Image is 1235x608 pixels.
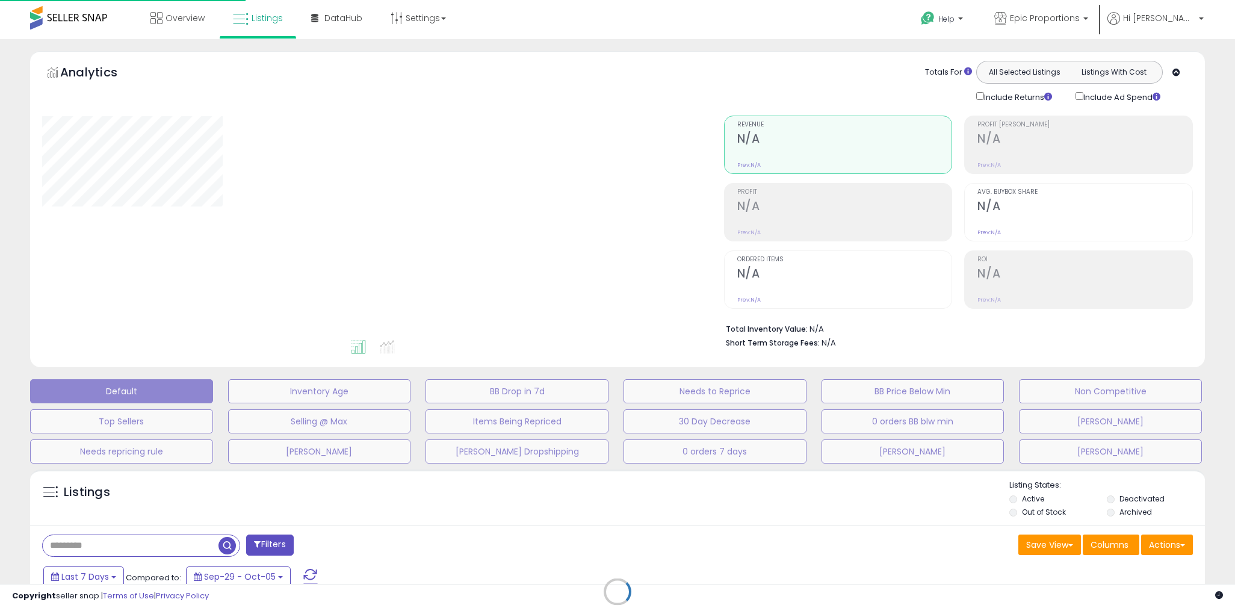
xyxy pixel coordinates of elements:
span: Revenue [737,122,952,128]
small: Prev: N/A [737,296,761,303]
h5: Analytics [60,64,141,84]
span: ROI [977,256,1192,263]
span: Profit [737,189,952,196]
button: BB Drop in 7d [426,379,608,403]
span: Listings [252,12,283,24]
li: N/A [726,321,1184,335]
div: Include Ad Spend [1066,90,1180,104]
span: Profit [PERSON_NAME] [977,122,1192,128]
i: Get Help [920,11,935,26]
h2: N/A [977,199,1192,216]
h2: N/A [737,199,952,216]
span: N/A [822,337,836,349]
small: Prev: N/A [977,296,1001,303]
div: Include Returns [967,90,1066,104]
button: Listings With Cost [1069,64,1159,80]
b: Short Term Storage Fees: [726,338,820,348]
button: Inventory Age [228,379,411,403]
button: Default [30,379,213,403]
a: Hi [PERSON_NAME] [1107,12,1204,39]
button: 0 orders 7 days [624,439,806,464]
button: [PERSON_NAME] [228,439,411,464]
small: Prev: N/A [737,161,761,169]
b: Total Inventory Value: [726,324,808,334]
button: Items Being Repriced [426,409,608,433]
button: [PERSON_NAME] [822,439,1004,464]
strong: Copyright [12,590,56,601]
h2: N/A [977,132,1192,148]
button: All Selected Listings [980,64,1069,80]
button: Selling @ Max [228,409,411,433]
button: [PERSON_NAME] [1019,409,1202,433]
button: [PERSON_NAME] Dropshipping [426,439,608,464]
div: Totals For [925,67,972,78]
button: 30 Day Decrease [624,409,806,433]
span: Epic Proportions [1010,12,1080,24]
span: Hi [PERSON_NAME] [1123,12,1195,24]
h2: N/A [977,267,1192,283]
small: Prev: N/A [977,229,1001,236]
small: Prev: N/A [737,229,761,236]
span: Ordered Items [737,256,952,263]
button: BB Price Below Min [822,379,1004,403]
small: Prev: N/A [977,161,1001,169]
h2: N/A [737,132,952,148]
button: Non Competitive [1019,379,1202,403]
a: Help [911,2,975,39]
span: Help [938,14,955,24]
button: Needs to Reprice [624,379,806,403]
button: 0 orders BB blw min [822,409,1004,433]
span: Avg. Buybox Share [977,189,1192,196]
button: Top Sellers [30,409,213,433]
span: DataHub [324,12,362,24]
button: Needs repricing rule [30,439,213,464]
div: seller snap | | [12,591,209,602]
span: Overview [166,12,205,24]
button: [PERSON_NAME] [1019,439,1202,464]
h2: N/A [737,267,952,283]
